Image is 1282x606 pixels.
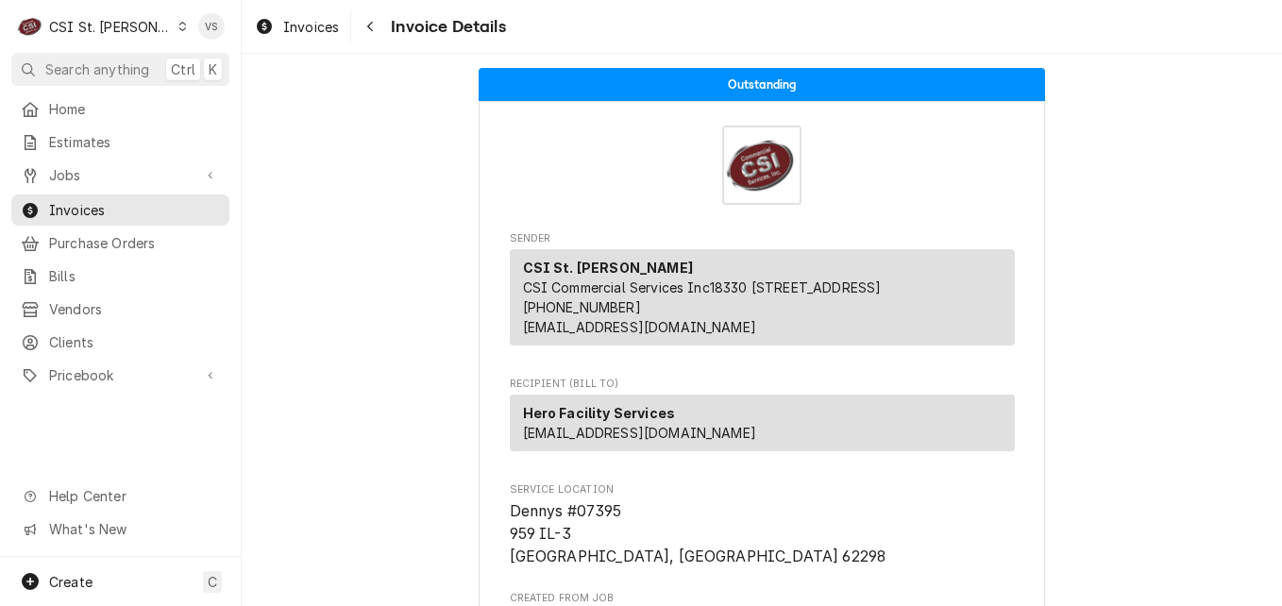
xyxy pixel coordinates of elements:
[11,261,229,292] a: Bills
[17,13,43,40] div: CSI St. Louis's Avatar
[11,227,229,259] a: Purchase Orders
[510,482,1015,497] span: Service Location
[510,502,886,564] span: Dennys #07395 959 IL-3 [GEOGRAPHIC_DATA], [GEOGRAPHIC_DATA] 62298
[510,500,1015,567] span: Service Location
[49,17,172,37] div: CSI St. [PERSON_NAME]
[49,365,192,385] span: Pricebook
[171,59,195,79] span: Ctrl
[45,59,149,79] span: Search anything
[510,482,1015,567] div: Service Location
[523,260,693,276] strong: CSI St. [PERSON_NAME]
[523,299,641,315] a: [PHONE_NUMBER]
[355,11,385,42] button: Navigate back
[510,395,1015,459] div: Recipient (Bill To)
[11,480,229,512] a: Go to Help Center
[11,513,229,545] a: Go to What's New
[510,377,1015,460] div: Invoice Recipient
[728,78,797,91] span: Outstanding
[510,231,1015,354] div: Invoice Sender
[49,332,220,352] span: Clients
[510,377,1015,392] span: Recipient (Bill To)
[510,591,1015,606] span: Created From Job
[11,327,229,358] a: Clients
[208,572,217,592] span: C
[385,14,505,40] span: Invoice Details
[49,200,220,220] span: Invoices
[11,53,229,86] button: Search anythingCtrlK
[510,249,1015,353] div: Sender
[198,13,225,40] div: Vicky Stuesse's Avatar
[523,319,756,335] a: [EMAIL_ADDRESS][DOMAIN_NAME]
[49,99,220,119] span: Home
[523,279,882,295] span: CSI Commercial Services Inc18330 [STREET_ADDRESS]
[523,405,676,421] strong: Hero Facility Services
[11,93,229,125] a: Home
[510,249,1015,345] div: Sender
[11,194,229,226] a: Invoices
[11,160,229,191] a: Go to Jobs
[49,266,220,286] span: Bills
[510,231,1015,246] span: Sender
[722,126,801,205] img: Logo
[49,519,218,539] span: What's New
[523,425,756,441] span: [EMAIL_ADDRESS][DOMAIN_NAME]
[49,132,220,152] span: Estimates
[11,294,229,325] a: Vendors
[510,395,1015,451] div: Recipient (Bill To)
[49,233,220,253] span: Purchase Orders
[11,360,229,391] a: Go to Pricebook
[247,11,346,42] a: Invoices
[49,165,192,185] span: Jobs
[17,13,43,40] div: C
[479,68,1045,101] div: Status
[49,486,218,506] span: Help Center
[11,126,229,158] a: Estimates
[209,59,217,79] span: K
[49,574,93,590] span: Create
[283,17,339,37] span: Invoices
[49,299,220,319] span: Vendors
[198,13,225,40] div: VS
